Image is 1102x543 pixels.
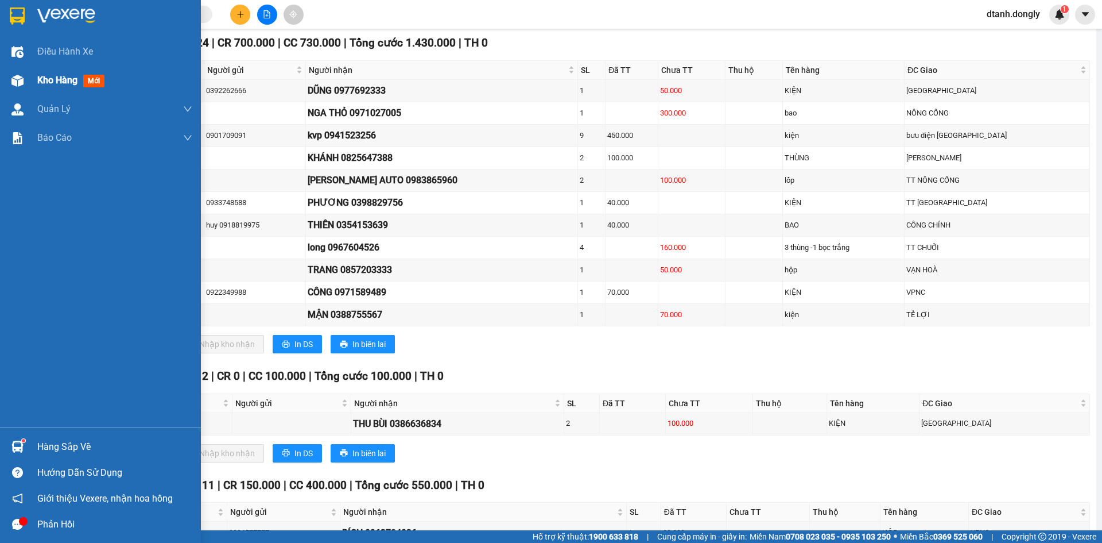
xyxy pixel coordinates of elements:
[580,242,603,253] div: 4
[727,503,810,522] th: Chưa TT
[785,309,903,321] div: kiện
[785,152,903,164] div: THÙNG
[906,152,1088,164] div: [PERSON_NAME]
[420,369,444,383] span: TH 0
[785,85,903,97] div: KIỆN
[206,130,304,141] div: 0901709091
[658,61,725,80] th: Chưa TT
[1080,9,1091,20] span: caret-down
[206,197,304,209] div: 0933748588
[37,102,71,116] span: Quản Lý
[352,338,386,351] span: In biên lai
[284,479,286,492] span: |
[906,175,1088,186] div: TT NÔNG CỐNG
[354,397,552,410] span: Người nhận
[660,242,723,253] div: 160.000
[580,219,603,231] div: 1
[663,527,724,538] div: 30.000
[647,530,649,543] span: |
[906,242,1088,253] div: TT CHUỐI
[343,506,615,518] span: Người nhận
[37,464,192,482] div: Hướng dẫn sử dụng
[289,10,297,18] span: aim
[607,152,656,164] div: 100.000
[236,10,245,18] span: plus
[11,132,24,144] img: solution-icon
[785,264,903,276] div: hộp
[11,75,24,87] img: warehouse-icon
[464,36,488,49] span: TH 0
[183,105,192,114] span: down
[10,7,25,25] img: logo-vxr
[308,106,576,120] div: NGA THỎ 0971027005
[249,369,306,383] span: CC 100.000
[294,338,313,351] span: In DS
[22,439,25,442] sup: 1
[102,59,170,71] span: GP1509250061
[308,151,576,165] div: KHÁNH 0825647388
[308,195,576,210] div: PHƯƠNG 0398829756
[37,438,192,456] div: Hàng sắp về
[273,444,322,463] button: printerIn DS
[580,152,603,164] div: 2
[786,532,891,541] strong: 0708 023 035 - 0935 103 250
[211,369,214,383] span: |
[12,467,23,478] span: question-circle
[344,36,347,49] span: |
[243,369,246,383] span: |
[906,287,1088,298] div: VPNC
[294,447,313,460] span: In DS
[1062,5,1066,13] span: 1
[331,335,395,353] button: printerIn biên lai
[882,527,967,538] div: HỘP
[660,264,723,276] div: 50.000
[12,493,23,504] span: notification
[785,242,903,253] div: 3 thùng -1 bọc trắng
[906,130,1088,141] div: bưu điện [GEOGRAPHIC_DATA]
[660,175,723,186] div: 100.000
[829,418,917,429] div: KIỆN
[607,219,656,231] div: 40.000
[785,219,903,231] div: BAO
[580,175,603,186] div: 2
[1075,5,1095,25] button: caret-down
[37,130,72,145] span: Báo cáo
[181,36,209,49] span: SL 24
[971,527,1088,538] div: VPHS
[455,479,458,492] span: |
[309,64,566,76] span: Người nhận
[308,285,576,299] div: CÔNG 0971589489
[660,85,723,97] div: 50.000
[11,103,24,115] img: warehouse-icon
[785,107,903,119] div: bao
[991,530,993,543] span: |
[580,130,603,141] div: 9
[230,506,329,518] span: Người gửi
[533,530,638,543] span: Hỗ trợ kỹ thuật:
[308,218,576,232] div: THIÊN 0354153639
[177,444,264,463] button: downloadNhập kho nhận
[206,287,304,298] div: 0922349988
[785,287,903,298] div: KIỆN
[785,130,903,141] div: kiện
[906,309,1088,321] div: TẾ LỢI
[580,287,603,298] div: 1
[284,5,304,25] button: aim
[83,75,104,87] span: mới
[666,394,753,413] th: Chưa TT
[414,369,417,383] span: |
[900,530,983,543] span: Miền Bắc
[628,527,658,538] div: 1
[183,133,192,143] span: down
[660,107,723,119] div: 300.000
[933,532,983,541] strong: 0369 525 060
[580,107,603,119] div: 1
[33,49,94,74] span: SĐT XE 0906 234 171
[785,197,903,209] div: KIỆN
[206,85,304,97] div: 0392262666
[350,36,456,49] span: Tổng cước 1.430.000
[257,5,277,25] button: file-add
[564,394,600,413] th: SL
[906,85,1088,97] div: [GEOGRAPHIC_DATA]
[725,61,782,80] th: Thu hộ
